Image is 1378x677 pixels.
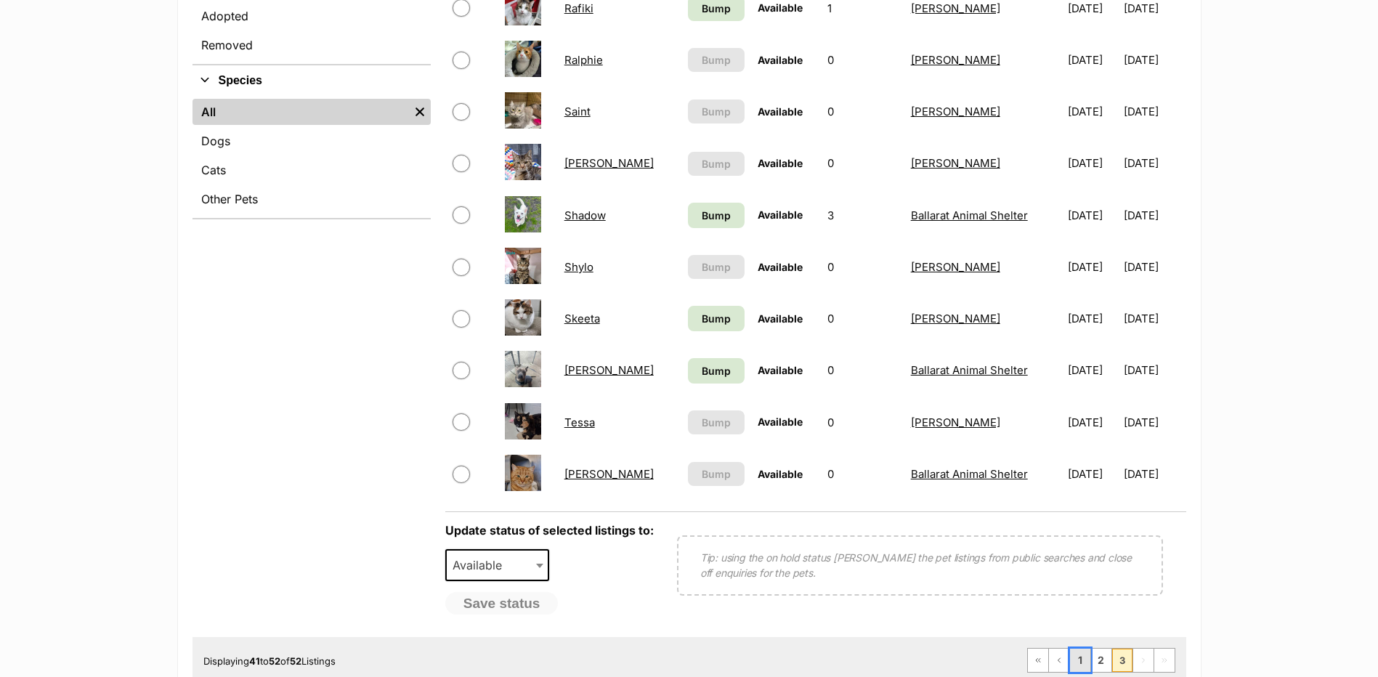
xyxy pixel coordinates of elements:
td: 0 [822,242,903,292]
td: [DATE] [1062,397,1122,447]
span: Available [758,261,803,273]
a: First page [1028,649,1048,672]
a: Saint [564,105,591,118]
span: Bump [702,466,731,482]
a: [PERSON_NAME] [911,156,1000,170]
span: Available [758,468,803,480]
td: [DATE] [1124,449,1184,499]
span: Bump [702,311,731,326]
a: All [192,99,409,125]
span: Available [758,54,803,66]
span: Last page [1154,649,1175,672]
a: Ballarat Animal Shelter [911,208,1028,222]
td: [DATE] [1062,86,1122,137]
a: [PERSON_NAME] [911,53,1000,67]
a: [PERSON_NAME] [911,1,1000,15]
td: [DATE] [1124,138,1184,188]
span: Bump [702,259,731,275]
td: [DATE] [1062,293,1122,344]
a: [PERSON_NAME] [911,260,1000,274]
span: Available [758,312,803,325]
a: Bump [688,203,745,228]
button: Species [192,71,431,90]
a: Remove filter [409,99,431,125]
strong: 41 [249,655,260,667]
div: Species [192,96,431,218]
span: Bump [702,1,731,16]
button: Bump [688,152,745,176]
a: Cats [192,157,431,183]
td: [DATE] [1124,35,1184,85]
td: [DATE] [1124,345,1184,395]
td: [DATE] [1062,35,1122,85]
strong: 52 [290,655,301,667]
a: Page 1 [1070,649,1090,672]
a: Shylo [564,260,593,274]
a: [PERSON_NAME] [911,312,1000,325]
td: [DATE] [1124,190,1184,240]
td: [DATE] [1124,397,1184,447]
a: Dogs [192,128,431,154]
a: Previous page [1049,649,1069,672]
td: 0 [822,345,903,395]
a: Page 2 [1091,649,1111,672]
a: [PERSON_NAME] [911,415,1000,429]
a: Shadow [564,208,606,222]
td: [DATE] [1124,86,1184,137]
button: Bump [688,462,745,486]
td: 3 [822,190,903,240]
td: [DATE] [1062,242,1122,292]
a: Bump [688,358,745,384]
td: 0 [822,138,903,188]
a: Ballarat Animal Shelter [911,363,1028,377]
td: [DATE] [1062,138,1122,188]
a: Ballarat Animal Shelter [911,467,1028,481]
span: Next page [1133,649,1154,672]
span: Page 3 [1112,649,1132,672]
button: Bump [688,48,745,72]
span: Available [758,1,803,14]
td: 0 [822,293,903,344]
td: [DATE] [1062,190,1122,240]
a: Skeeta [564,312,600,325]
a: Tessa [564,415,595,429]
a: [PERSON_NAME] [564,363,654,377]
span: Available [758,208,803,221]
a: [PERSON_NAME] [911,105,1000,118]
td: 0 [822,86,903,137]
a: Other Pets [192,186,431,212]
span: Available [758,105,803,118]
span: Bump [702,156,731,171]
td: 0 [822,449,903,499]
span: Available [447,555,516,575]
a: Rafiki [564,1,593,15]
span: Displaying to of Listings [203,655,336,667]
td: [DATE] [1124,293,1184,344]
nav: Pagination [1027,648,1175,673]
label: Update status of selected listings to: [445,523,654,538]
a: [PERSON_NAME] [564,156,654,170]
button: Save status [445,592,559,615]
span: Available [758,364,803,376]
button: Bump [688,255,745,279]
a: Bump [688,306,745,331]
td: [DATE] [1062,449,1122,499]
span: Bump [702,104,731,119]
a: Ralphie [564,53,603,67]
span: Available [445,549,550,581]
button: Bump [688,410,745,434]
td: [DATE] [1062,345,1122,395]
span: Bump [702,363,731,378]
a: [PERSON_NAME] [564,467,654,481]
span: Bump [702,415,731,430]
span: Bump [702,208,731,223]
button: Bump [688,100,745,123]
p: Tip: using the on hold status [PERSON_NAME] the pet listings from public searches and close off e... [700,550,1140,580]
span: Available [758,157,803,169]
strong: 52 [269,655,280,667]
a: Adopted [192,3,431,29]
span: Bump [702,52,731,68]
td: [DATE] [1124,242,1184,292]
td: 0 [822,35,903,85]
td: 0 [822,397,903,447]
